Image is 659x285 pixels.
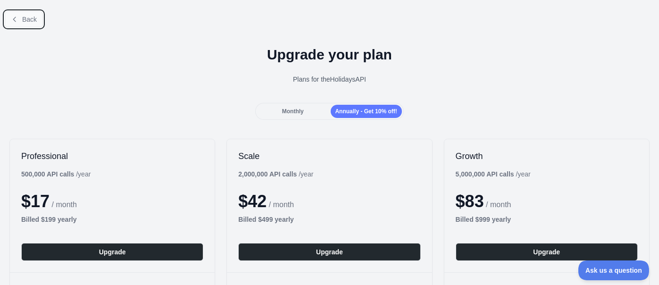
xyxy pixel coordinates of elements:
[456,170,514,178] b: 5,000,000 API calls
[238,151,420,162] h2: Scale
[238,192,267,211] span: $ 42
[578,260,650,280] iframe: Toggle Customer Support
[456,192,484,211] span: $ 83
[456,151,638,162] h2: Growth
[456,169,531,179] div: / year
[238,170,297,178] b: 2,000,000 API calls
[238,169,313,179] div: / year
